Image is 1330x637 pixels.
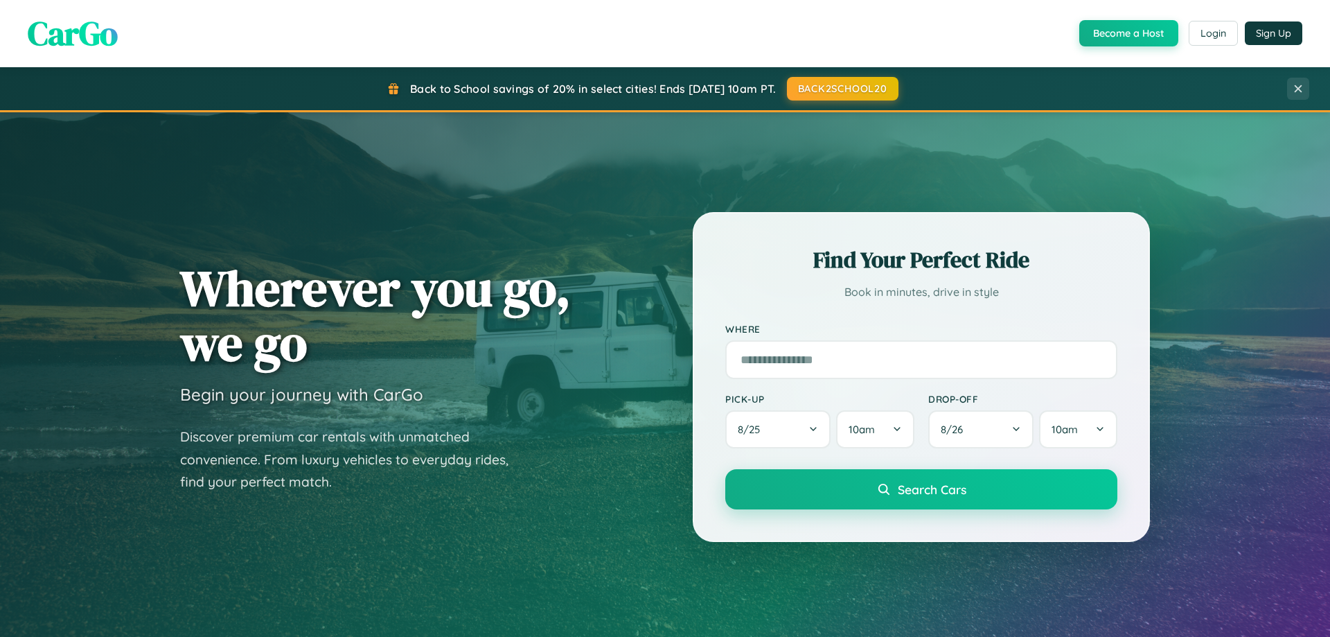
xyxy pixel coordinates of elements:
h1: Wherever you go, we go [180,261,571,370]
span: 8 / 26 [941,423,970,436]
button: Become a Host [1079,20,1178,46]
h2: Find Your Perfect Ride [725,245,1117,275]
h3: Begin your journey with CarGo [180,384,423,405]
button: BACK2SCHOOL20 [787,77,898,101]
label: Drop-off [928,393,1117,405]
span: 10am [1052,423,1078,436]
button: Sign Up [1245,21,1302,45]
button: 8/25 [725,410,831,448]
label: Where [725,323,1117,335]
button: 10am [836,410,914,448]
span: 10am [849,423,875,436]
span: Back to School savings of 20% in select cities! Ends [DATE] 10am PT. [410,82,776,96]
button: 8/26 [928,410,1034,448]
span: CarGo [28,10,118,56]
button: Search Cars [725,469,1117,509]
span: 8 / 25 [738,423,767,436]
label: Pick-up [725,393,914,405]
p: Discover premium car rentals with unmatched convenience. From luxury vehicles to everyday rides, ... [180,426,526,494]
button: 10am [1039,410,1117,448]
button: Login [1189,21,1238,46]
p: Book in minutes, drive in style [725,282,1117,302]
span: Search Cars [898,482,966,497]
